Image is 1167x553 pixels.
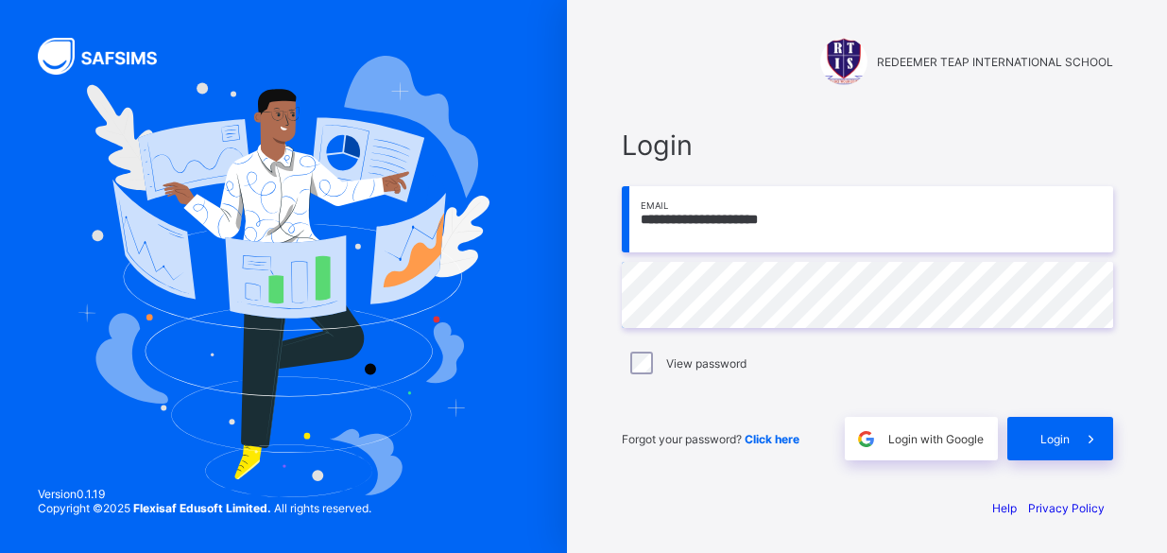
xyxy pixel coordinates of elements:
img: Hero Image [77,56,489,498]
span: Version 0.1.19 [38,487,371,501]
a: Privacy Policy [1028,501,1105,515]
span: Login [622,129,1113,162]
label: View password [666,356,747,371]
a: Click here [745,432,799,446]
img: SAFSIMS Logo [38,38,180,75]
a: Help [992,501,1017,515]
span: Forgot your password? [622,432,799,446]
span: Copyright © 2025 All rights reserved. [38,501,371,515]
strong: Flexisaf Edusoft Limited. [133,501,271,515]
span: Login [1040,432,1070,446]
span: Login with Google [888,432,984,446]
span: REDEEMER TEAP INTERNATIONAL SCHOOL [877,55,1113,69]
img: google.396cfc9801f0270233282035f929180a.svg [855,428,877,450]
